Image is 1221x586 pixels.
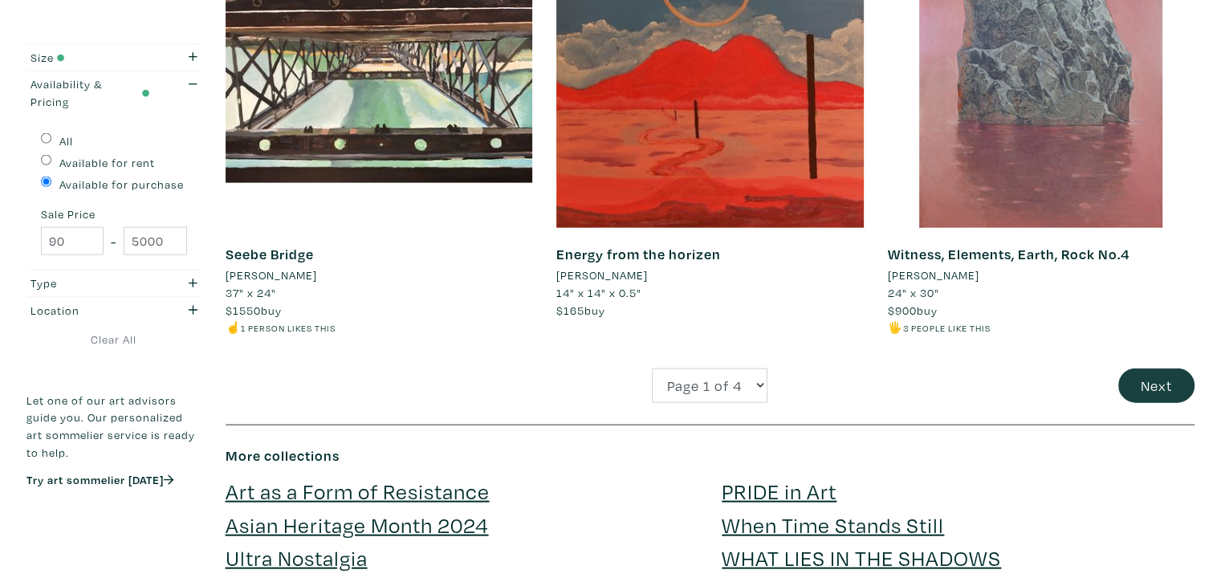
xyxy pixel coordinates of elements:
div: Size [31,49,150,67]
a: PRIDE in Art [722,477,836,505]
button: Next [1118,368,1195,403]
button: Size [26,44,201,71]
a: Art as a Form of Resistance [226,477,490,505]
div: Type [31,275,150,292]
li: 🖐️ [888,319,1195,336]
small: 3 people like this [903,322,991,334]
span: 37" x 24" [226,285,276,300]
button: Location [26,297,201,324]
span: buy [226,303,282,318]
label: Available for rent [59,154,155,172]
div: Availability & Pricing [31,75,150,110]
a: Try art sommelier [DATE] [26,472,174,487]
li: [PERSON_NAME] [556,267,648,284]
a: Seebe Bridge [226,245,314,263]
a: [PERSON_NAME] [556,267,864,284]
small: Sale Price [41,209,187,220]
a: [PERSON_NAME] [226,267,533,284]
li: ☝️ [226,319,533,336]
a: Asian Heritage Month 2024 [226,511,489,539]
label: Available for purchase [59,176,184,193]
a: Witness, Elements, Earth, Rock No.4 [888,245,1129,263]
div: Location [31,302,150,319]
h6: More collections [226,447,1195,465]
a: Ultra Nostalgia [226,543,368,572]
a: [PERSON_NAME] [888,267,1195,284]
span: $165 [556,303,584,318]
li: [PERSON_NAME] [226,267,317,284]
li: [PERSON_NAME] [888,267,979,284]
button: Availability & Pricing [26,71,201,115]
span: buy [556,303,605,318]
a: WHAT LIES IN THE SHADOWS [722,543,1001,572]
p: Let one of our art advisors guide you. Our personalized art sommelier service is ready to help. [26,392,201,461]
a: Clear All [26,331,201,348]
span: $900 [888,303,917,318]
iframe: Customer reviews powered by Trustpilot [26,504,201,538]
span: 14" x 14" x 0.5" [556,285,641,300]
span: buy [888,303,938,318]
small: 1 person likes this [241,322,336,334]
label: All [59,132,73,150]
button: Type [26,271,201,297]
span: - [111,230,116,252]
a: Energy from the horizen [556,245,721,263]
span: 24" x 30" [888,285,939,300]
span: $1550 [226,303,261,318]
a: When Time Stands Still [722,511,944,539]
